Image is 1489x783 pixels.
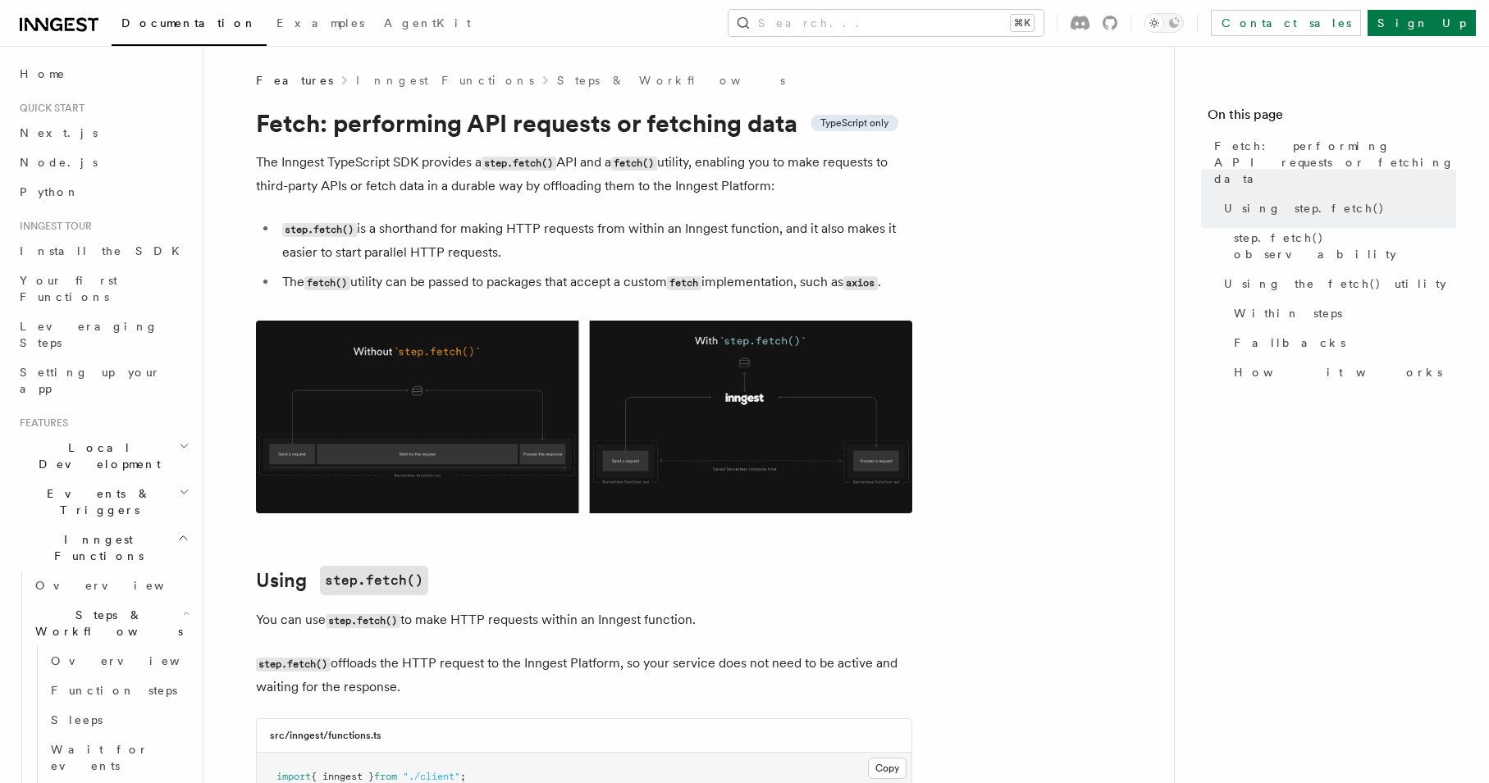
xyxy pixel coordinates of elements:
[1227,328,1456,357] a: Fallbacks
[374,771,397,782] span: from
[51,713,103,726] span: Sleeps
[256,151,912,198] p: The Inngest TypeScript SDK provides a API and a utility, enabling you to make requests to third-p...
[20,320,158,349] span: Leveraging Steps
[44,646,193,676] a: Overview
[13,433,193,479] button: Local Development
[13,417,68,430] span: Features
[1368,10,1476,36] a: Sign Up
[13,118,193,148] a: Next.js
[13,148,193,177] a: Node.js
[29,571,193,600] a: Overview
[44,676,193,705] a: Function steps
[13,220,92,233] span: Inngest tour
[51,654,220,667] span: Overview
[1217,269,1456,298] a: Using the fetch() utility
[20,274,117,303] span: Your first Functions
[1211,10,1361,36] a: Contact sales
[112,5,267,46] a: Documentation
[29,600,193,646] button: Steps & Workflows
[277,217,912,264] li: is a shorthand for making HTTP requests from within an Inngest function, and it also makes it eas...
[51,684,177,697] span: Function steps
[267,5,374,44] a: Examples
[20,156,98,169] span: Node.js
[20,366,161,395] span: Setting up your app
[20,185,80,198] span: Python
[13,266,193,312] a: Your first Functions
[256,72,333,89] span: Features
[13,531,177,564] span: Inngest Functions
[311,771,374,782] span: { inngest }
[13,102,84,115] span: Quick start
[1234,335,1345,351] span: Fallbacks
[276,771,311,782] span: import
[13,357,193,403] a: Setting up your app
[1214,138,1456,187] span: Fetch: performing API requests or fetching data
[256,566,428,595] a: Usingstep.fetch()
[1234,305,1342,321] span: Within steps
[1224,200,1385,216] span: Using step.fetch()
[304,276,350,290] code: fetch()
[13,485,179,518] span: Events & Triggers
[356,72,534,89] a: Inngest Functions
[460,771,466,782] span: ;
[1227,357,1456,387] a: How it works
[121,16,257,30] span: Documentation
[44,705,193,735] a: Sleeps
[35,579,204,592] span: Overview
[729,10,1044,36] button: Search...⌘K
[20,66,66,82] span: Home
[403,771,460,782] span: "./client"
[482,157,556,171] code: step.fetch()
[13,439,179,472] span: Local Development
[1144,13,1184,33] button: Toggle dark mode
[51,743,148,772] span: Wait for events
[276,16,364,30] span: Examples
[1234,364,1442,380] span: How it works
[282,223,357,237] code: step.fetch()
[1011,15,1034,31] kbd: ⌘K
[667,276,701,290] code: fetch
[256,658,331,671] code: step.fetch()
[13,312,193,357] a: Leveraging Steps
[13,177,193,207] a: Python
[1208,131,1456,193] a: Fetch: performing API requests or fetching data
[326,614,400,628] code: step.fetch()
[256,321,912,513] img: Using Fetch offloads the HTTP request to the Inngest Platform
[256,608,912,632] p: You can use to make HTTP requests within an Inngest function.
[44,735,193,781] a: Wait for events
[1224,275,1446,292] span: Using the fetch() utility
[277,271,912,294] li: The utility can be passed to packages that accept a custom implementation, such as .
[820,116,888,130] span: TypeScript only
[320,566,428,595] code: step.fetch()
[374,5,481,44] a: AgentKit
[13,59,193,89] a: Home
[611,157,657,171] code: fetch()
[20,126,98,139] span: Next.js
[13,525,193,571] button: Inngest Functions
[1227,298,1456,328] a: Within steps
[1227,223,1456,269] a: step.fetch() observability
[256,108,912,138] h1: Fetch: performing API requests or fetching data
[384,16,471,30] span: AgentKit
[29,607,183,640] span: Steps & Workflows
[13,236,193,266] a: Install the SDK
[13,479,193,525] button: Events & Triggers
[843,276,878,290] code: axios
[270,729,381,742] h3: src/inngest/functions.ts
[557,72,785,89] a: Steps & Workflows
[868,758,907,779] button: Copy
[1208,105,1456,131] h4: On this page
[1217,193,1456,223] a: Using step.fetch()
[1234,230,1456,262] span: step.fetch() observability
[256,652,912,699] p: offloads the HTTP request to the Inngest Platform, so your service does not need to be active and...
[20,244,190,257] span: Install the SDK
